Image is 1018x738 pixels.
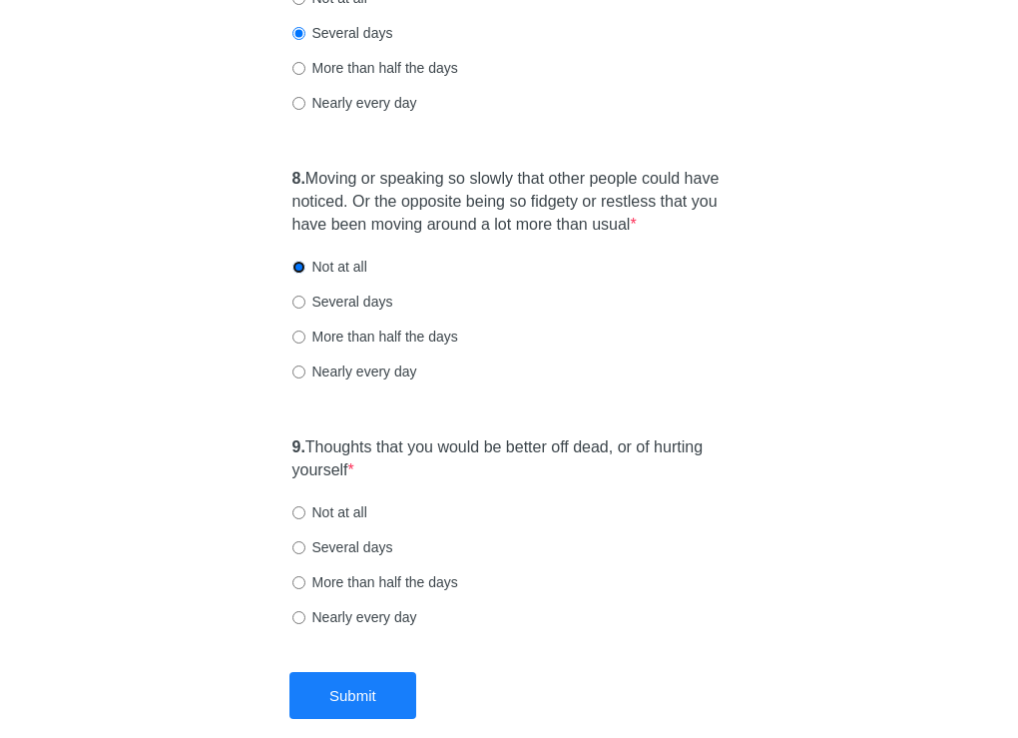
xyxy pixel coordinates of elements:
label: Nearly every day [292,607,417,627]
label: Not at all [292,502,367,522]
label: More than half the days [292,58,458,78]
label: Thoughts that you would be better off dead, or of hurting yourself [292,436,727,482]
input: Nearly every day [292,366,305,378]
input: More than half the days [292,331,305,344]
strong: 8. [292,170,305,187]
label: Nearly every day [292,362,417,381]
input: Nearly every day [292,611,305,624]
label: Several days [292,292,393,312]
label: Moving or speaking so slowly that other people could have noticed. Or the opposite being so fidge... [292,168,727,237]
label: Not at all [292,257,367,277]
input: Several days [292,541,305,554]
input: Not at all [292,506,305,519]
strong: 9. [292,438,305,455]
input: Not at all [292,261,305,274]
label: Several days [292,537,393,557]
button: Submit [289,672,416,719]
input: Several days [292,296,305,309]
input: Nearly every day [292,97,305,110]
label: Several days [292,23,393,43]
input: More than half the days [292,62,305,75]
label: More than half the days [292,327,458,347]
label: Nearly every day [292,93,417,113]
input: More than half the days [292,576,305,589]
input: Several days [292,27,305,40]
label: More than half the days [292,572,458,592]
